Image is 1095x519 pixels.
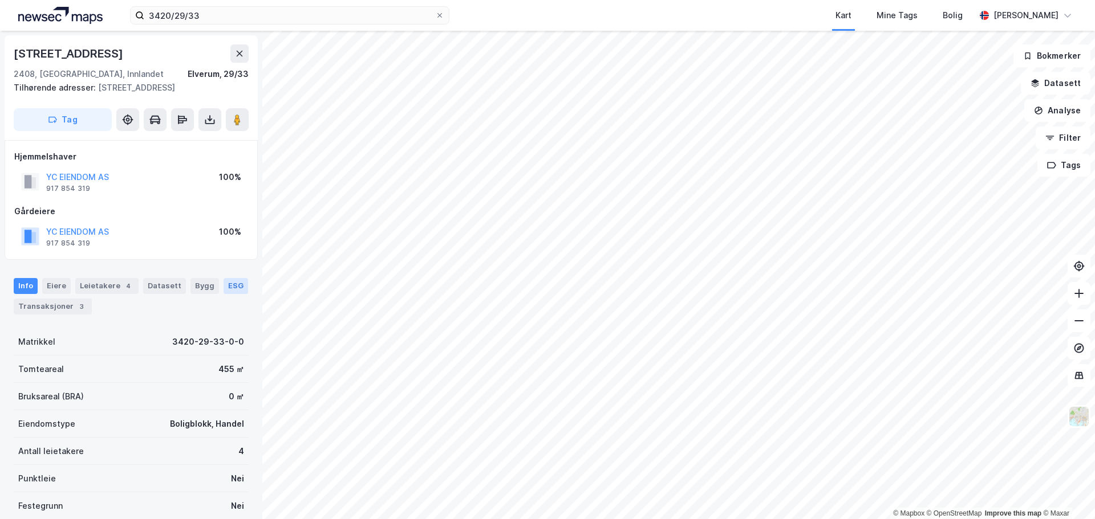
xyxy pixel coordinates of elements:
div: 2408, [GEOGRAPHIC_DATA], Innlandet [14,67,164,81]
button: Analyse [1024,99,1090,122]
div: 917 854 319 [46,184,90,193]
div: Eiere [42,278,71,294]
div: [STREET_ADDRESS] [14,44,125,63]
a: Improve this map [985,509,1041,517]
div: 917 854 319 [46,239,90,248]
div: 4 [123,280,134,292]
div: [STREET_ADDRESS] [14,81,240,95]
div: Festegrunn [18,499,63,513]
div: Punktleie [18,472,56,485]
div: [PERSON_NAME] [993,9,1058,22]
a: Mapbox [893,509,924,517]
button: Tags [1037,154,1090,177]
div: Nei [231,472,244,485]
button: Filter [1036,126,1090,149]
div: 0 ㎡ [229,390,244,403]
div: Gårdeiere [14,205,248,218]
img: logo.a4113a55bc3d86da70a041830d287a7e.svg [18,7,103,24]
div: Elverum, 29/33 [188,67,249,81]
div: Bolig [943,9,963,22]
div: Leietakere [75,278,139,294]
a: OpenStreetMap [927,509,982,517]
button: Bokmerker [1013,44,1090,67]
button: Datasett [1021,72,1090,95]
div: 100% [219,170,241,184]
div: 4 [238,444,244,458]
input: Søk på adresse, matrikkel, gårdeiere, leietakere eller personer [144,7,435,24]
div: Info [14,278,38,294]
div: Hjemmelshaver [14,150,248,164]
div: Mine Tags [877,9,918,22]
iframe: Chat Widget [1038,464,1095,519]
div: Transaksjoner [14,299,92,314]
div: Kontrollprogram for chat [1038,464,1095,519]
div: Nei [231,499,244,513]
div: 3 [76,301,87,312]
div: Eiendomstype [18,417,75,431]
div: Tomteareal [18,362,64,376]
div: Antall leietakere [18,444,84,458]
div: Bygg [190,278,219,294]
span: Tilhørende adresser: [14,83,98,92]
div: ESG [224,278,248,294]
div: Matrikkel [18,335,55,349]
div: Bruksareal (BRA) [18,390,84,403]
img: Z [1068,406,1090,427]
div: 100% [219,225,241,239]
button: Tag [14,108,112,131]
div: Kart [836,9,851,22]
div: Boligblokk, Handel [170,417,244,431]
div: 455 ㎡ [218,362,244,376]
div: Datasett [143,278,186,294]
div: 3420-29-33-0-0 [172,335,244,349]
